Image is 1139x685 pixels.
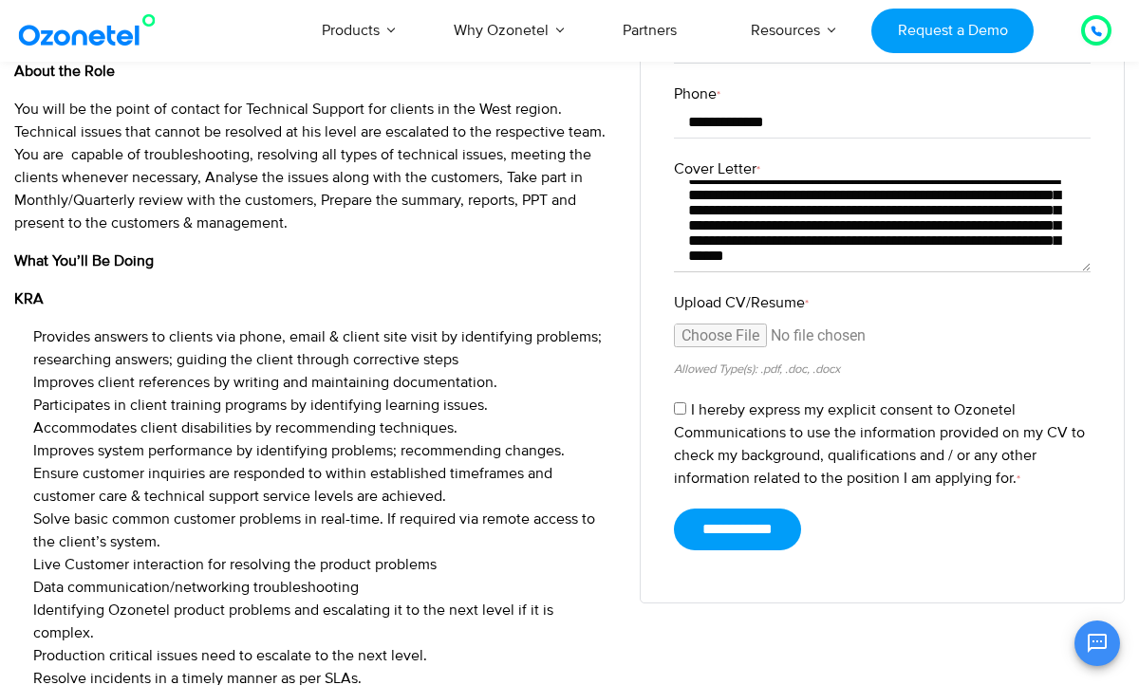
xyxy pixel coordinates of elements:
b: KRA [14,289,44,308]
span: Identifying Ozonetel product problems and escalating it to the next level if it is complex. [33,601,553,642]
span: Ensure customer inquiries are responded to within established timeframes and customer care & tech... [33,464,552,506]
b: About the Role [14,62,115,81]
span: Accommodates client disabilities by recommending techniques. [33,418,457,437]
span: Improves client references by writing and maintaining documentation. [33,373,497,392]
small: Allowed Type(s): .pdf, .doc, .docx [674,361,840,377]
b: What You’ll Be Doing [14,251,154,270]
span: Production critical issues need to escalate to the next level. [33,646,427,665]
span: You will be the point of contact for Technical Support for clients in the West region. Technical ... [14,100,606,232]
span: Live Customer interaction for resolving the product problems [33,555,437,574]
a: Request a Demo [871,9,1034,53]
label: Phone [674,83,1092,105]
label: Cover Letter [674,157,1092,180]
span: Solve basic common customer problems in real-time. If required via remote access to the client’s ... [33,509,595,551]
span: Data communication/networking troubleshooting [33,578,359,597]
span: Provides answers to clients via phone, email & client site visit by identifying problems; researc... [33,327,602,369]
label: I hereby express my explicit consent to Ozonetel Communications to use the information provided o... [674,400,1085,488]
button: Open chat [1074,620,1120,666]
label: Upload CV/Resume [674,291,1092,314]
span: Participates in client training programs by identifying learning issues. [33,396,488,415]
span: Improves system performance by identifying problems; recommending changes. [33,441,565,460]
